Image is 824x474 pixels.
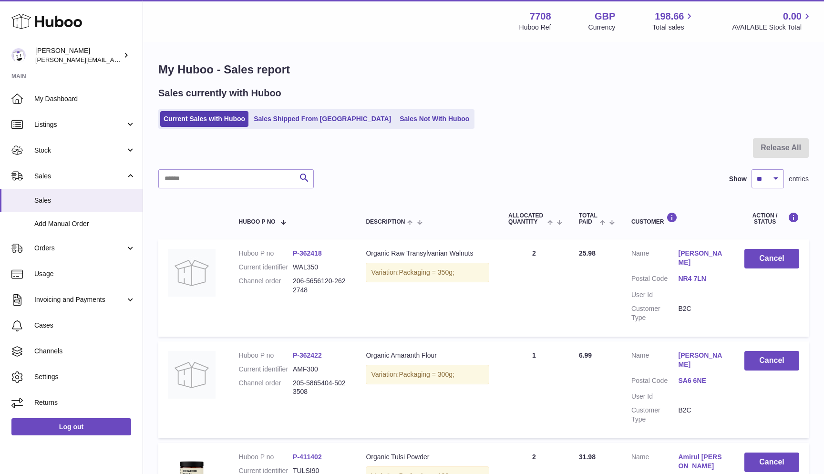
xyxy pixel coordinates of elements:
dt: Name [631,351,679,371]
div: Variation: [366,263,489,282]
dd: AMF300 [293,365,347,374]
dt: Customer Type [631,406,679,424]
span: 0.00 [783,10,802,23]
span: 25.98 [579,249,596,257]
a: Sales Not With Huboo [396,111,473,127]
span: Sales [34,172,125,181]
dt: User Id [631,392,679,401]
dd: 205-5865404-5023508 [293,379,347,397]
dd: WAL350 [293,263,347,272]
a: [PERSON_NAME] [679,351,726,369]
dt: Huboo P no [239,249,293,258]
h2: Sales currently with Huboo [158,87,281,100]
dd: B2C [679,304,726,322]
div: Organic Amaranth Flour [366,351,489,360]
div: Customer [631,212,725,225]
span: [PERSON_NAME][EMAIL_ADDRESS][DOMAIN_NAME] [35,56,191,63]
div: Organic Raw Transylvanian Walnuts [366,249,489,258]
span: Packaging = 350g; [399,268,454,276]
dt: Channel order [239,379,293,397]
div: [PERSON_NAME] [35,46,121,64]
span: entries [789,175,809,184]
div: Currency [588,23,616,32]
strong: GBP [595,10,615,23]
img: victor@erbology.co [11,48,26,62]
a: [PERSON_NAME] [679,249,726,267]
dt: Huboo P no [239,351,293,360]
span: Huboo P no [239,219,276,225]
a: NR4 7LN [679,274,726,283]
td: 2 [499,239,569,336]
dt: Name [631,249,679,269]
span: Stock [34,146,125,155]
dd: B2C [679,406,726,424]
a: Amirul [PERSON_NAME] [679,453,726,471]
dt: Channel order [239,277,293,295]
span: ALLOCATED Quantity [508,213,545,225]
dt: Customer Type [631,304,679,322]
a: P-362418 [293,249,322,257]
span: Packaging = 300g; [399,371,454,378]
a: Sales Shipped From [GEOGRAPHIC_DATA] [250,111,394,127]
div: Variation: [366,365,489,384]
img: no-photo.jpg [168,351,216,399]
span: Usage [34,269,135,278]
span: Channels [34,347,135,356]
span: 198.66 [655,10,684,23]
a: 198.66 Total sales [652,10,695,32]
span: Settings [34,372,135,381]
dt: Postal Code [631,274,679,286]
div: Organic Tulsi Powder [366,453,489,462]
dt: User Id [631,290,679,299]
img: no-photo.jpg [168,249,216,297]
span: Add Manual Order [34,219,135,228]
button: Cancel [744,351,799,371]
h1: My Huboo - Sales report [158,62,809,77]
button: Cancel [744,453,799,472]
span: My Dashboard [34,94,135,103]
span: Sales [34,196,135,205]
span: AVAILABLE Stock Total [732,23,813,32]
dt: Current identifier [239,365,293,374]
span: 6.99 [579,351,592,359]
dt: Name [631,453,679,473]
div: Huboo Ref [519,23,551,32]
button: Cancel [744,249,799,268]
dt: Current identifier [239,263,293,272]
span: Total sales [652,23,695,32]
span: Cases [34,321,135,330]
label: Show [729,175,747,184]
span: Listings [34,120,125,129]
td: 1 [499,341,569,438]
a: Current Sales with Huboo [160,111,248,127]
a: P-411402 [293,453,322,461]
a: Log out [11,418,131,435]
div: Action / Status [744,212,799,225]
dd: 206-5656120-2622748 [293,277,347,295]
a: P-362422 [293,351,322,359]
a: 0.00 AVAILABLE Stock Total [732,10,813,32]
span: 31.98 [579,453,596,461]
span: Total paid [579,213,597,225]
span: Orders [34,244,125,253]
dt: Huboo P no [239,453,293,462]
dt: Postal Code [631,376,679,388]
span: Returns [34,398,135,407]
span: Description [366,219,405,225]
a: SA6 6NE [679,376,726,385]
strong: 7708 [530,10,551,23]
span: Invoicing and Payments [34,295,125,304]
